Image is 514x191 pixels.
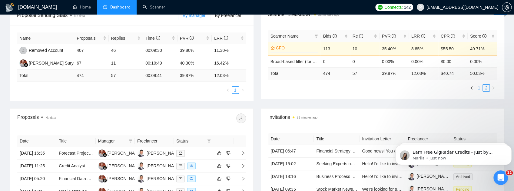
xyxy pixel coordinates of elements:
time: 21 minutes ago [318,13,339,16]
td: 39.87 % [380,67,409,79]
td: 39.80% [177,44,212,57]
span: right [241,88,244,92]
td: Total [268,67,321,79]
img: UM [137,162,145,170]
td: Credit Analyst Needed for Airline Industry [56,160,95,173]
span: like [217,151,221,156]
img: gigradar-bm.png [103,178,107,183]
span: PVR [382,34,396,39]
span: info-circle [392,34,396,38]
img: gigradar-bm.png [103,153,107,157]
span: dashboard [103,5,107,9]
td: 474 [74,70,108,82]
span: No data [45,116,56,119]
span: Manager [98,138,126,144]
td: 11.30% [212,44,246,57]
td: 0 [350,55,380,67]
img: D [98,175,106,183]
span: right [236,151,245,155]
span: filter [313,32,319,41]
td: 0.00% [468,55,497,67]
td: 407 [74,44,108,57]
td: Financial Data Migration [56,173,95,185]
span: right [492,86,495,90]
td: 40.30% [177,57,212,70]
a: UM[PERSON_NAME] [137,163,181,168]
a: D[PERSON_NAME] Suryanto [98,163,161,168]
li: Next Page [239,86,246,94]
td: 39.87 % [177,70,212,82]
span: 142 [404,4,410,11]
span: dislike [226,176,230,181]
span: user [418,5,423,9]
span: mail [179,151,182,155]
span: LRR [411,34,425,39]
span: Proposals [77,35,101,42]
span: right [236,176,245,181]
div: [PERSON_NAME] [147,163,181,169]
span: Re [353,34,363,39]
span: info-circle [333,34,337,38]
span: Invitations [268,113,497,121]
li: 1 [232,86,239,94]
span: No data [74,14,85,18]
span: filter [314,34,318,38]
a: UM[PERSON_NAME] [137,150,181,155]
a: setting [502,5,512,10]
a: 2 [483,85,489,91]
span: info-circle [451,34,455,38]
td: 50.03 % [468,67,497,79]
span: filter [129,139,132,143]
th: Invitation Letter [360,133,405,145]
span: CPR [441,34,455,39]
div: [PERSON_NAME] Suryanto [108,150,161,156]
img: UM [137,149,145,157]
td: $ 40.74 [438,67,468,79]
td: 10 [350,42,380,55]
span: left [470,86,473,90]
td: 35.40% [380,42,409,55]
span: right [236,164,245,168]
img: D [98,162,106,170]
span: left [226,88,230,92]
td: 57 [350,67,380,79]
button: left [468,84,475,92]
span: eye [190,164,193,168]
img: D [98,149,106,157]
div: [PERSON_NAME] Suryanto [29,60,82,66]
td: Financial Strategy Advisor for Profitability Planning and Forecasting [314,145,360,158]
span: Status [176,138,204,144]
span: filter [207,139,211,143]
span: Archived [453,173,473,180]
span: dislike [226,151,230,156]
span: Time [145,36,160,41]
img: gigradar-bm.png [24,63,28,67]
img: c11ldMfoCd57v2jh3jOJeQkX9c4vCiA6To_OUGCBFkRBqh9xQExuxHEEi2DRHg3DmC [408,173,415,180]
button: right [490,84,497,92]
th: Proposals [74,32,108,44]
span: info-circle [190,36,194,40]
a: D[PERSON_NAME] Suryanto [98,176,161,181]
td: 00:09:41 [143,70,177,82]
span: Dashboard [110,5,131,10]
td: 67 [74,57,108,70]
span: filter [128,136,134,146]
td: 0.00% [409,55,438,67]
th: Replies [109,32,143,44]
img: gigradar-bm.png [103,166,107,170]
a: Archived [453,174,475,179]
td: 00:10:49 [143,57,177,70]
span: info-circle [482,34,486,38]
th: Freelancer [135,135,174,147]
a: Financial Data Migration [59,176,104,181]
div: [PERSON_NAME] [147,150,181,156]
button: like [216,162,223,169]
button: setting [502,2,512,12]
div: Proposals [17,113,131,123]
button: dislike [225,149,232,157]
img: logo [5,3,15,12]
span: PVR [180,36,194,41]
